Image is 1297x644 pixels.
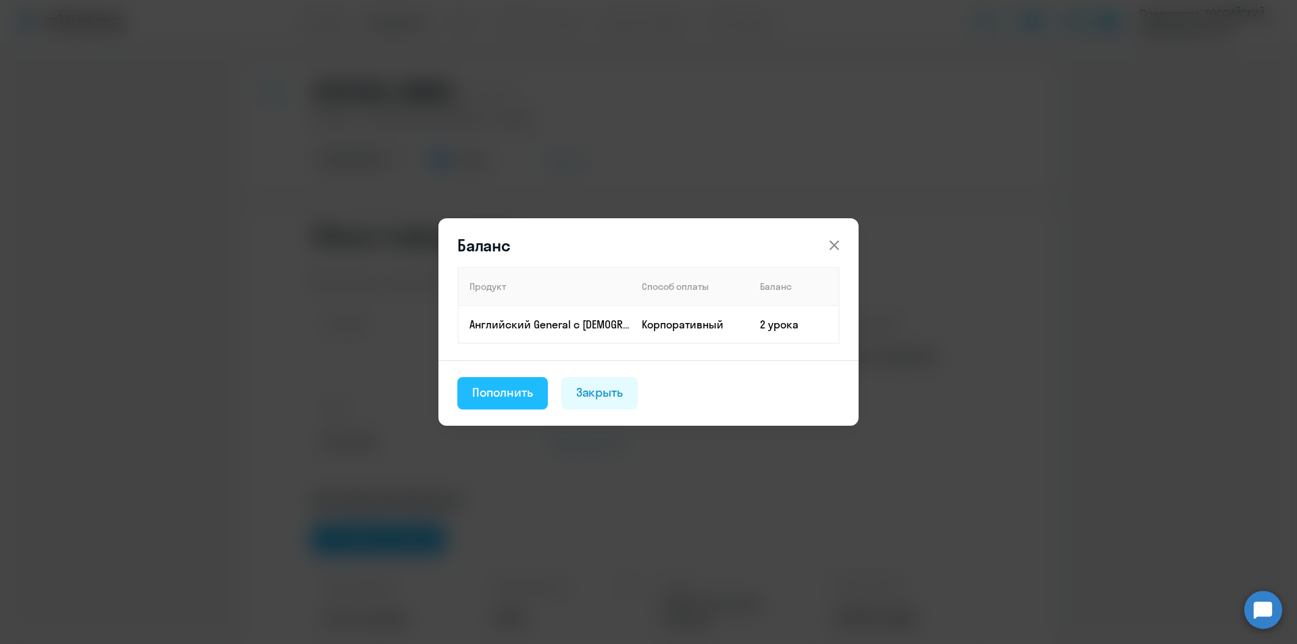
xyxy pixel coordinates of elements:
header: Баланс [438,234,859,256]
p: Английский General с [DEMOGRAPHIC_DATA] преподавателем [469,317,630,332]
th: Баланс [749,268,839,305]
th: Способ оплаты [631,268,749,305]
button: Пополнить [457,377,548,410]
td: Корпоративный [631,305,749,343]
div: Пополнить [472,384,533,401]
th: Продукт [458,268,631,305]
td: 2 урока [749,305,839,343]
button: Закрыть [561,377,638,410]
div: Закрыть [576,384,624,401]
